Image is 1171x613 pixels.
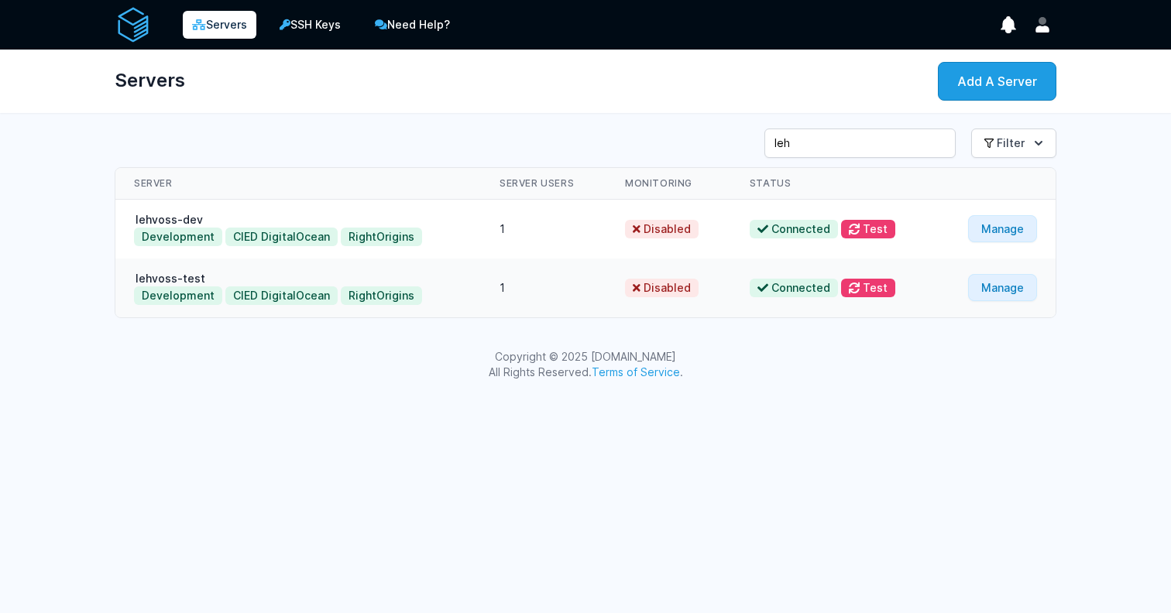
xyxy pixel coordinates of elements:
[364,9,461,40] a: Need Help?
[841,279,895,297] button: Test
[115,6,152,43] img: serverAuth logo
[341,228,422,246] button: RightOrigins
[938,62,1056,101] a: Add A Server
[481,259,606,317] td: 1
[115,168,481,200] th: Server
[225,286,338,305] button: CIED DigitalOcean
[592,365,680,378] a: Terms of Service
[134,286,222,305] button: Development
[625,220,699,238] span: Disabled
[1028,11,1056,39] button: User menu
[134,272,207,285] a: lehvoss-test
[841,220,895,238] button: Test
[341,286,422,305] button: RightOrigins
[750,279,838,297] span: Connected
[134,213,204,226] a: lehvoss-dev
[731,168,936,200] th: Status
[750,220,838,238] span: Connected
[115,62,185,99] h1: Servers
[481,168,606,200] th: Server Users
[606,168,731,200] th: Monitoring
[225,228,338,246] button: CIED DigitalOcean
[971,128,1056,158] button: Filter
[968,215,1037,242] a: Manage
[183,11,256,39] a: Servers
[625,279,699,297] span: Disabled
[481,200,606,259] td: 1
[269,9,352,40] a: SSH Keys
[968,274,1037,301] a: Manage
[134,228,222,246] button: Development
[994,11,1022,39] button: show notifications
[764,128,956,158] input: Search Servers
